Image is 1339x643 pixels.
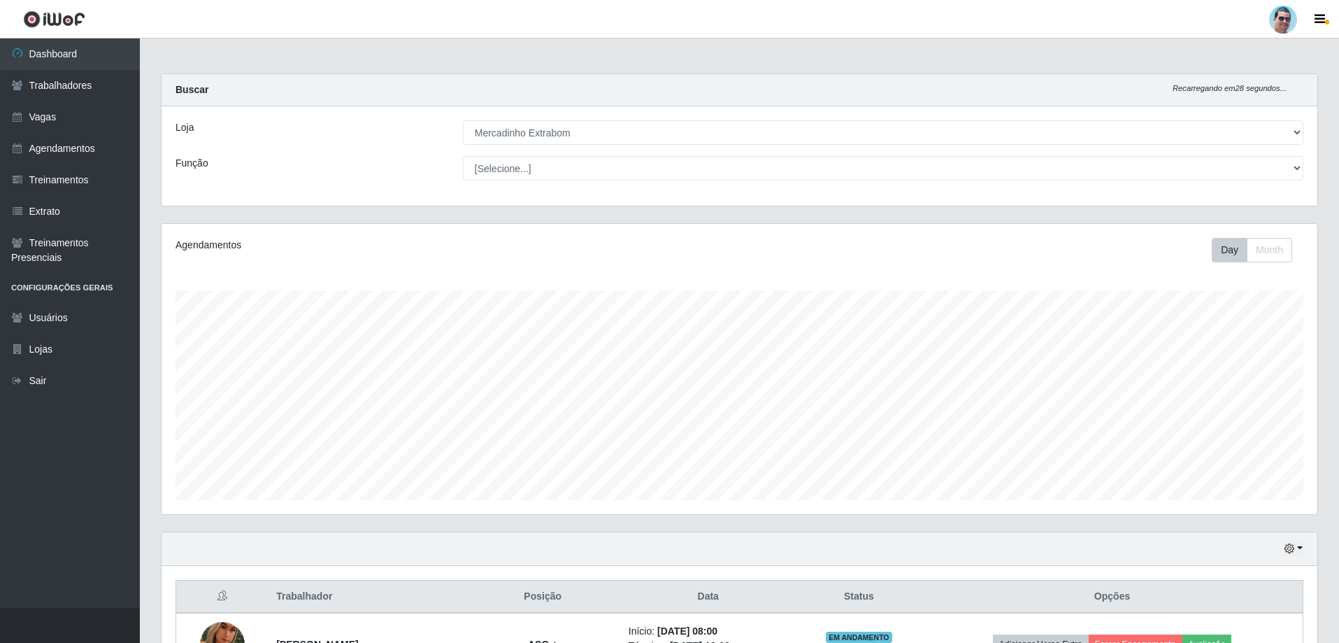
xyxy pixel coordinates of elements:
div: Toolbar with button groups [1212,238,1303,262]
th: Posição [466,581,620,614]
th: Status [796,581,922,614]
div: First group [1212,238,1292,262]
label: Função [176,156,208,171]
button: Month [1247,238,1292,262]
div: Agendamentos [176,238,633,253]
th: Opções [922,581,1303,614]
button: Day [1212,238,1247,262]
i: Recarregando em 28 segundos... [1173,84,1287,92]
img: CoreUI Logo [23,10,85,28]
th: Data [620,581,796,614]
span: EM ANDAMENTO [826,632,892,643]
strong: Buscar [176,84,208,95]
time: [DATE] 08:00 [657,626,717,637]
label: Loja [176,120,194,135]
th: Trabalhador [268,581,465,614]
li: Início: [629,624,788,639]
